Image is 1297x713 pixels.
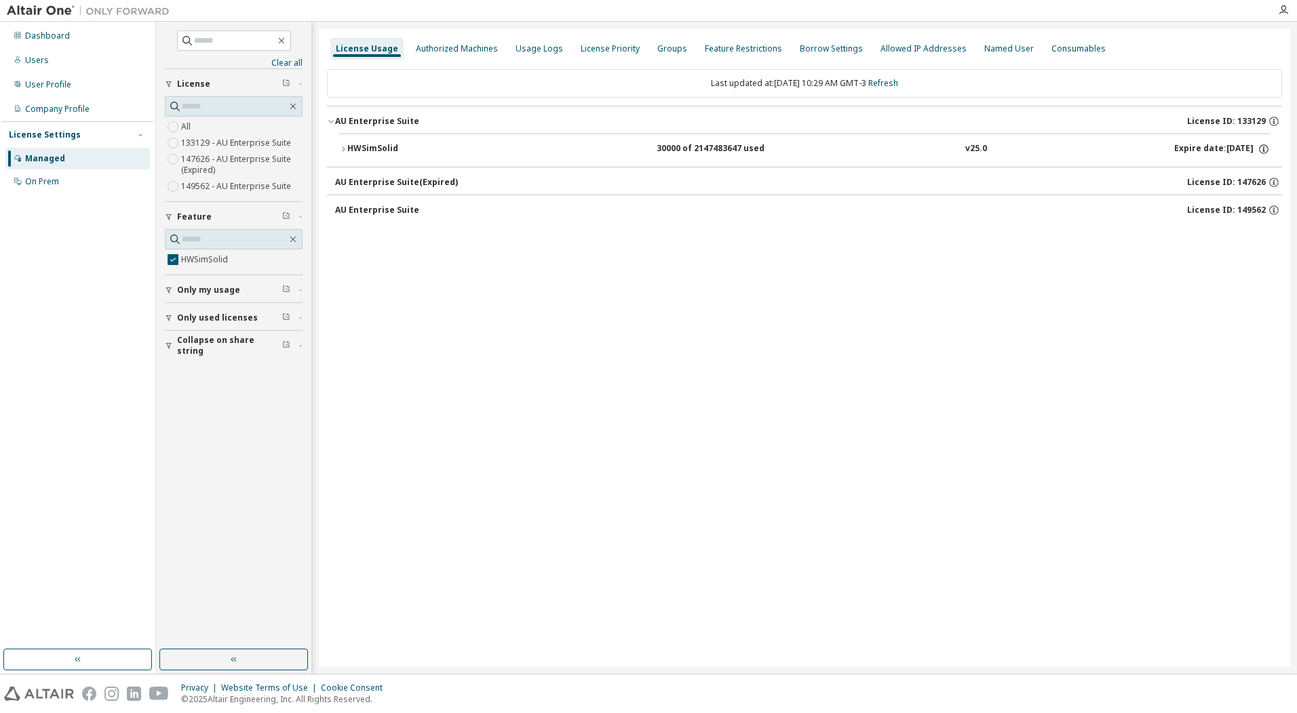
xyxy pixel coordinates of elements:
[282,285,290,296] span: Clear filter
[165,69,303,99] button: License
[177,79,210,89] span: License
[25,153,65,164] div: Managed
[516,43,563,54] div: Usage Logs
[327,69,1282,98] div: Last updated at: [DATE] 10:29 AM GMT-3
[868,77,898,89] a: Refresh
[282,79,290,89] span: Clear filter
[221,683,321,693] div: Website Terms of Use
[282,340,290,351] span: Clear filter
[335,167,1282,197] button: AU Enterprise Suite(Expired)License ID: 147626
[177,211,212,222] span: Feature
[177,285,240,296] span: Only my usage
[165,275,303,305] button: Only my usage
[25,176,59,187] div: On Prem
[1187,116,1266,127] span: License ID: 133129
[25,55,49,66] div: Users
[321,683,391,693] div: Cookie Consent
[9,129,81,140] div: License Settings
[1187,177,1266,188] span: License ID: 147626
[1174,143,1270,155] div: Expire date: [DATE]
[181,119,193,135] label: All
[336,43,398,54] div: License Usage
[4,687,74,701] img: altair_logo.svg
[282,211,290,222] span: Clear filter
[181,693,391,705] p: © 2025 Altair Engineering, Inc. All Rights Reserved.
[335,116,419,127] div: AU Enterprise Suite
[165,202,303,232] button: Feature
[7,4,176,18] img: Altair One
[657,143,779,155] div: 30000 of 2147483647 used
[335,177,458,188] div: AU Enterprise Suite (Expired)
[335,195,1282,225] button: AU Enterprise SuiteLicense ID: 149562
[1187,205,1266,216] span: License ID: 149562
[25,104,90,115] div: Company Profile
[104,687,119,701] img: instagram.svg
[880,43,967,54] div: Allowed IP Addresses
[181,178,294,195] label: 149562 - AU Enterprise Suite
[335,205,419,216] div: AU Enterprise Suite
[177,335,282,356] span: Collapse on share string
[181,683,221,693] div: Privacy
[965,143,987,155] div: v25.0
[181,251,231,268] label: HWSimSolid
[581,43,640,54] div: License Priority
[705,43,782,54] div: Feature Restrictions
[984,43,1034,54] div: Named User
[1051,43,1106,54] div: Consumables
[327,106,1282,136] button: AU Enterprise SuiteLicense ID: 133129
[165,331,303,361] button: Collapse on share string
[347,143,469,155] div: HWSimSolid
[82,687,96,701] img: facebook.svg
[165,58,303,68] a: Clear all
[181,135,294,151] label: 133129 - AU Enterprise Suite
[800,43,863,54] div: Borrow Settings
[165,303,303,333] button: Only used licenses
[282,312,290,323] span: Clear filter
[25,79,71,90] div: User Profile
[177,312,258,323] span: Only used licenses
[127,687,141,701] img: linkedin.svg
[25,30,70,41] div: Dashboard
[657,43,687,54] div: Groups
[181,151,303,178] label: 147626 - AU Enterprise Suite (Expired)
[416,43,498,54] div: Authorized Machines
[149,687,169,701] img: youtube.svg
[339,134,1270,164] button: HWSimSolid30000 of 2147483647 usedv25.0Expire date:[DATE]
